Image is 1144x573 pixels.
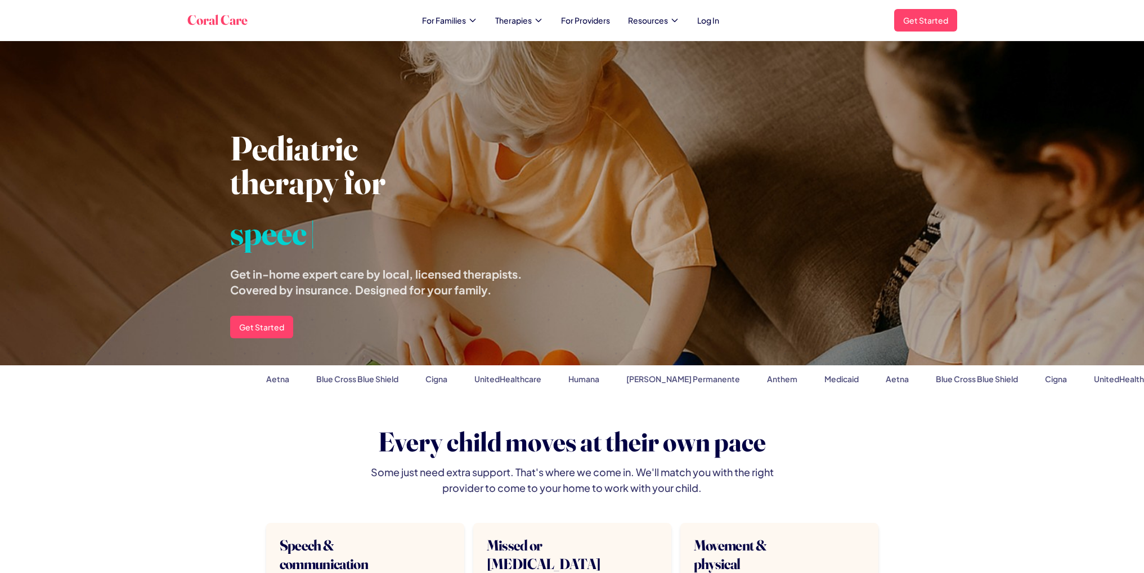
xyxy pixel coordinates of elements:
span: Resources [628,15,668,26]
a: Get Started [230,316,293,338]
span: Cigna [424,374,446,384]
span: Aetna [884,374,907,384]
a: Log In [697,15,719,26]
span: Humana [567,374,598,384]
h1: Pediatric therapy for [230,131,559,199]
span: Therapies [495,15,532,26]
span: [PERSON_NAME] Permanente [625,374,738,384]
a: Coral Care [187,11,248,29]
span: Medicaid [823,374,857,384]
span: Blue Cross Blue Shield [934,374,1016,384]
button: Therapies [495,15,543,26]
span: speec [230,216,307,249]
h3: Missed or [MEDICAL_DATA] [487,536,607,573]
button: Resources [628,15,679,26]
span: Get in-home expert care by local, licensed therapists. Covered by insurance. Designed for your fa... [230,267,522,297]
span: UnitedHealthcare [473,374,540,384]
span: | [309,216,316,249]
button: For Families [422,15,477,26]
p: Some just need extra support. That's where we come in. We'll match you with the right provider to... [356,464,788,496]
span: Aetna [264,374,288,384]
span: Blue Cross Blue Shield [315,374,397,384]
a: Get Started [894,9,957,32]
span: Anthem [765,374,796,384]
h2: Every child moves at their own pace [266,428,878,455]
h3: Speech & communication [280,536,400,573]
a: For Providers [561,15,610,26]
span: Cigna [1043,374,1065,384]
span: For Families [422,15,466,26]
